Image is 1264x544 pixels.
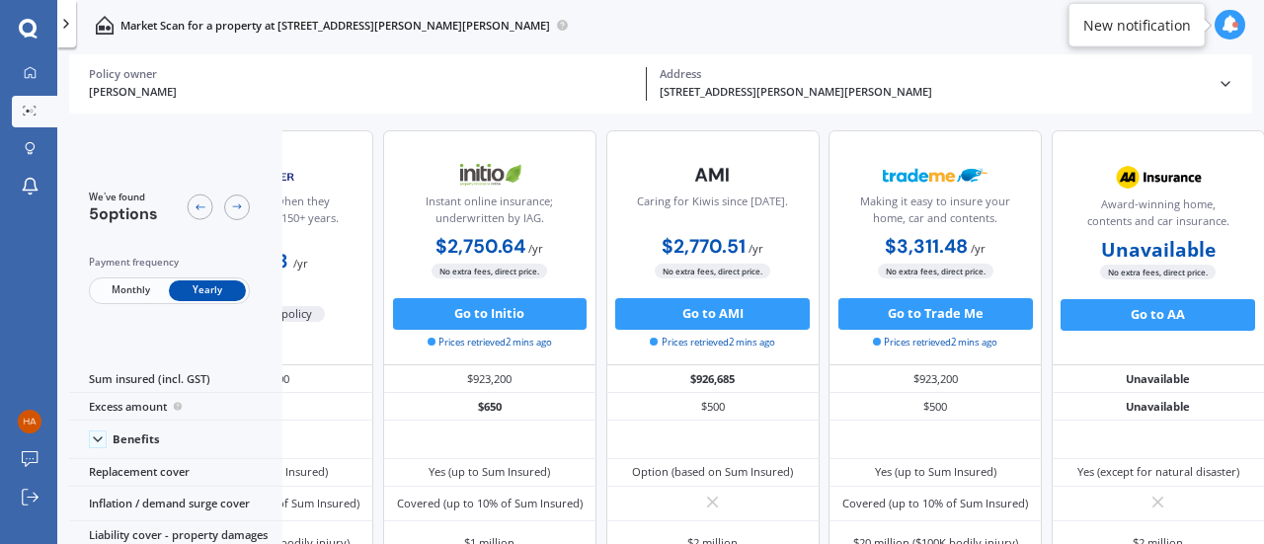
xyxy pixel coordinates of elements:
img: 3e61661e0f2e73060f7661df204d8b57 [18,410,41,433]
b: $2,770.51 [662,234,746,259]
div: Policy owner [89,67,634,81]
div: $650 [383,393,596,421]
button: Go to AA [1061,299,1255,331]
div: $500 [606,393,820,421]
span: Prices retrieved 2 mins ago [428,336,552,350]
div: $500 [829,393,1042,421]
span: No extra fees, direct price. [1100,265,1216,279]
div: Benefits [113,432,160,446]
div: Replacement cover [69,459,282,487]
div: Address [660,67,1205,81]
div: Yes (up to Sum Insured) [875,464,996,480]
div: $923,200 [829,365,1042,393]
div: [STREET_ADDRESS][PERSON_NAME][PERSON_NAME] [660,84,1205,101]
div: Award-winning home, contents and car insurance. [1066,196,1251,236]
b: $2,750.64 [435,234,525,259]
b: Unavailable [1101,242,1216,258]
span: No extra fees, direct price. [655,264,770,278]
span: / yr [293,256,308,271]
span: Yearly [169,280,246,301]
div: Yes (except for natural disaster) [1077,464,1239,480]
div: Instant online insurance; underwritten by IAG. [397,194,583,233]
span: We've found [89,191,158,204]
img: Initio.webp [437,155,542,194]
div: Covered (up to 10% of Sum Insured) [842,496,1028,511]
div: New notification [1083,15,1191,35]
span: Prices retrieved 2 mins ago [873,336,997,350]
img: AA.webp [1106,158,1211,197]
img: home-and-contents.b802091223b8502ef2dd.svg [95,16,114,35]
span: Monthly [92,280,169,301]
button: Go to AMI [615,298,810,330]
b: $3,311.48 [885,234,968,259]
div: Making it easy to insure your home, car and contents. [842,194,1028,233]
div: Option (based on Sum Insured) [632,464,793,480]
span: / yr [528,241,543,256]
div: $923,200 [383,365,596,393]
div: Inflation / demand surge cover [69,487,282,521]
button: Go to Initio [393,298,588,330]
span: No extra fees, direct price. [878,264,993,278]
div: $926,685 [606,365,820,393]
div: Yes (up to Sum Insured) [429,464,550,480]
p: Market Scan for a property at [STREET_ADDRESS][PERSON_NAME][PERSON_NAME] [120,18,550,34]
div: Sum insured (incl. GST) [69,365,282,393]
span: / yr [749,241,763,256]
img: Trademe.webp [883,155,987,194]
div: Caring for Kiwis since [DATE]. [637,194,788,233]
div: Excess amount [69,393,282,421]
button: Go to Trade Me [838,298,1033,330]
div: Covered (up to 10% of Sum Insured) [397,496,583,511]
div: Payment frequency [89,255,250,271]
span: / yr [971,241,986,256]
div: [PERSON_NAME] [89,84,634,101]
span: No extra fees, direct price. [432,264,547,278]
span: Prices retrieved 2 mins ago [650,336,774,350]
span: 5 options [89,203,158,224]
img: AMI-text-1.webp [661,155,765,194]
